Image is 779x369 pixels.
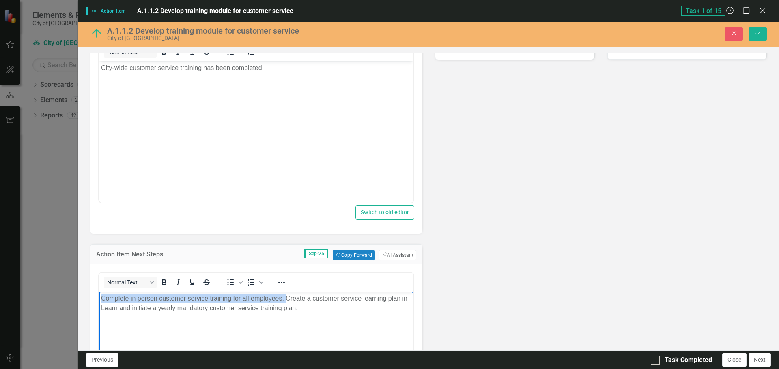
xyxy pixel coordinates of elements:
button: Reveal or hide additional toolbar items [275,277,288,288]
button: Close [722,353,747,367]
button: Next [749,353,771,367]
button: AI Assistant [379,250,416,260]
span: A.1.1.2 Develop training module for customer service [137,7,293,15]
button: Bold [157,277,171,288]
button: Copy Forward [333,250,374,260]
iframe: Rich Text Area [99,61,413,203]
span: Sep-25 [304,249,328,258]
h3: Action Item Next Steps [96,251,216,258]
button: Strikethrough [200,277,213,288]
div: A.1.1.2 Develop training module for customer service [107,26,471,35]
div: Bullet list [224,277,244,288]
button: Underline [185,277,199,288]
span: Action Item [86,7,129,15]
div: Numbered list [244,277,265,288]
button: Switch to old editor [355,205,414,220]
img: On Track [90,27,103,40]
button: Previous [86,353,118,367]
div: City of [GEOGRAPHIC_DATA] [107,35,471,41]
button: Block Normal Text [104,277,157,288]
span: Task 1 of 15 [681,6,725,16]
button: Italic [171,277,185,288]
div: Task Completed [665,356,712,365]
span: Normal Text [107,279,147,286]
